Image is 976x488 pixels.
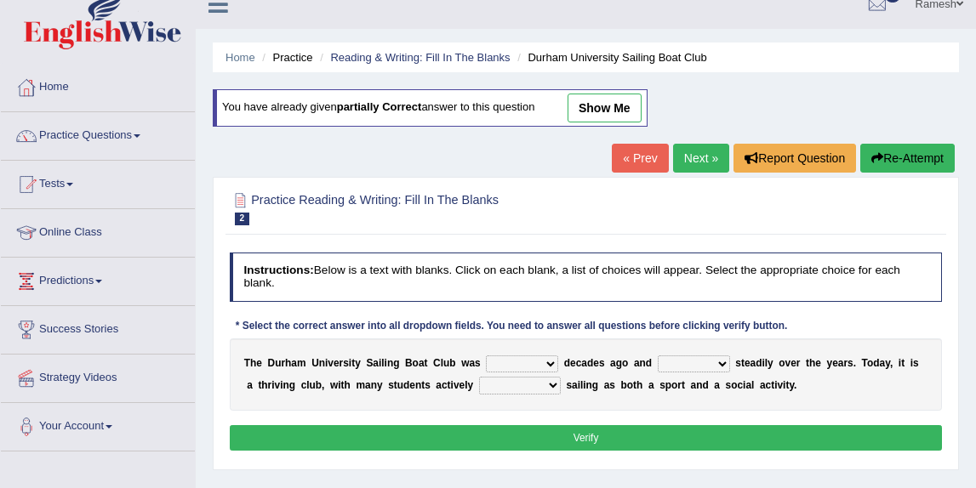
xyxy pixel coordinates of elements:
[566,379,572,391] b: s
[441,357,443,369] b: l
[213,89,648,127] div: You have already given answer to this question
[465,379,467,391] b: l
[1,306,195,349] a: Success Stories
[587,357,593,369] b: d
[425,379,431,391] b: s
[461,357,469,369] b: w
[583,379,585,391] b: i
[751,379,754,391] b: l
[843,357,848,369] b: r
[751,357,756,369] b: a
[737,379,743,391] b: c
[421,379,425,391] b: t
[806,357,809,369] b: t
[1,64,195,106] a: Home
[345,379,351,391] b: h
[316,379,322,391] b: b
[341,379,345,391] b: t
[796,357,801,369] b: r
[791,357,796,369] b: e
[576,357,582,369] b: c
[1,112,195,155] a: Practice Questions
[243,264,313,276] b: Instructions:
[235,213,250,225] span: 2
[338,379,340,391] b: i
[343,357,349,369] b: s
[334,357,340,369] b: e
[349,357,351,369] b: i
[451,379,454,391] b: i
[785,357,791,369] b: v
[691,379,697,391] b: a
[275,357,281,369] b: u
[281,357,285,369] b: r
[377,379,383,391] b: y
[443,357,449,369] b: u
[880,357,886,369] b: a
[771,379,774,391] b: t
[673,144,729,173] a: Next »
[355,357,361,369] b: y
[413,357,419,369] b: o
[351,357,355,369] b: t
[310,379,316,391] b: u
[733,144,856,173] button: Report Question
[268,379,272,391] b: r
[250,357,256,369] b: h
[696,379,702,391] b: n
[622,357,628,369] b: o
[777,379,783,391] b: v
[297,357,306,369] b: m
[745,379,751,391] b: a
[890,357,893,369] b: ,
[280,379,283,391] b: i
[285,357,291,369] b: h
[319,357,325,369] b: n
[702,379,708,391] b: d
[677,379,682,391] b: r
[425,357,428,369] b: t
[762,357,764,369] b: i
[636,379,642,391] b: h
[283,379,289,391] b: n
[258,379,261,391] b: t
[809,357,815,369] b: h
[459,379,465,391] b: e
[648,379,654,391] b: a
[291,357,297,369] b: a
[513,49,707,65] li: Durham University Sailing Boat Club
[271,379,274,391] b: i
[815,357,821,369] b: e
[580,379,583,391] b: l
[289,379,295,391] b: g
[328,357,334,369] b: v
[570,357,576,369] b: e
[230,190,671,225] h2: Practice Reading & Writing: Fill In The Blanks
[568,94,642,122] a: show me
[366,357,373,369] b: S
[247,379,253,391] b: a
[848,357,853,369] b: s
[244,357,250,369] b: T
[564,357,570,369] b: d
[275,379,281,391] b: v
[901,357,905,369] b: t
[469,357,475,369] b: a
[1,258,195,300] a: Predictions
[627,379,633,391] b: o
[785,379,789,391] b: t
[621,379,627,391] b: b
[330,379,338,391] b: w
[475,357,481,369] b: s
[394,379,397,391] b: t
[356,379,365,391] b: m
[388,379,394,391] b: s
[230,425,943,450] button: Verify
[442,379,448,391] b: c
[646,357,652,369] b: d
[301,379,307,391] b: c
[322,379,324,391] b: ,
[387,357,393,369] b: n
[330,51,510,64] a: Reading & Writing: Fill In The Blanks
[765,357,768,369] b: l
